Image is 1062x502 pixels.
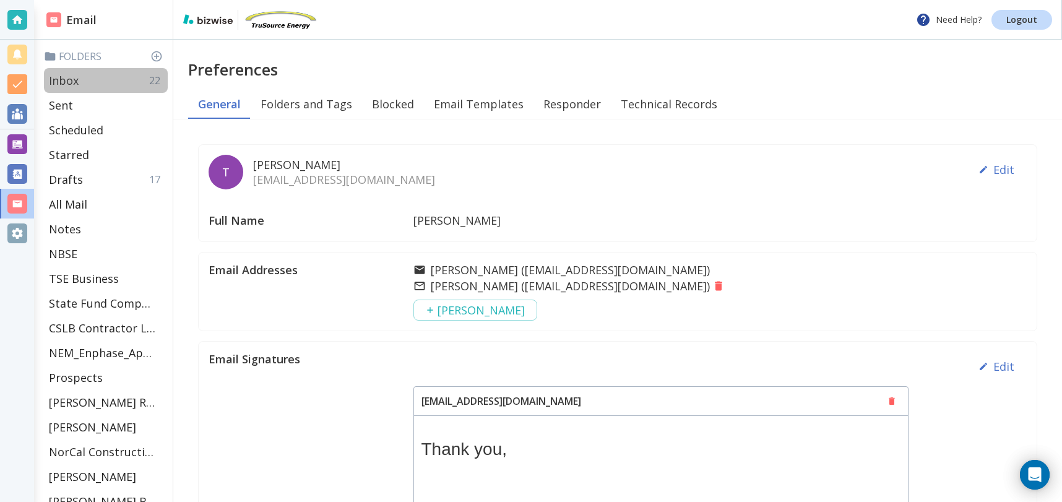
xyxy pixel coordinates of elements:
button: General [188,89,251,119]
div: Scheduled [44,118,168,142]
div: [PERSON_NAME] Residence [44,390,168,415]
div: NBSE [44,241,168,266]
div: Open Intercom Messenger [1020,460,1050,490]
p: [PERSON_NAME] [49,469,136,484]
img: bizwise [183,14,233,24]
div: Inbox22 [44,68,168,93]
div: NorCal Construction [44,439,168,464]
button: Email Templates [424,89,533,119]
div: [PERSON_NAME] [44,464,168,489]
h2: Preferences [188,59,1062,79]
p: State Fund Compensation [49,296,155,311]
p: [PERSON_NAME] [49,420,136,435]
p: [PERSON_NAME] ( [EMAIL_ADDRESS][DOMAIN_NAME] ) [431,279,710,293]
p: Email Addresses [209,262,413,277]
p: Inbox [49,73,79,88]
p: 17 [149,173,165,186]
p: [PERSON_NAME] ( [EMAIL_ADDRESS][DOMAIN_NAME] ) [431,262,710,277]
p: Logout [1006,15,1037,24]
p: CSLB Contractor License [49,321,155,335]
p: T [222,165,230,180]
div: [PERSON_NAME] [44,415,168,439]
p: [PERSON_NAME] Residence [49,395,155,410]
div: CSLB Contractor License [44,316,168,340]
img: TruSource Energy, Inc. [243,10,317,30]
button: Blocked [362,89,424,119]
p: 22 [149,74,165,87]
img: DashboardSidebarEmail.svg [46,12,61,27]
p: [PERSON_NAME] [253,157,435,172]
div: TSE Business [44,266,168,291]
div: NEM_Enphase_Applications [44,340,168,365]
p: Prospects [49,370,103,385]
button: Edit [973,352,1019,381]
button: [PERSON_NAME] [413,300,537,321]
p: Folders [44,50,168,63]
button: Responder [533,89,611,119]
div: State Fund Compensation [44,291,168,316]
p: Starred [49,147,89,162]
button: Technical Records [611,89,727,119]
div: All Mail [44,192,168,217]
p: Drafts [49,172,83,187]
p: TSE Business [49,271,119,286]
button: Folders and Tags [251,89,362,119]
p: [EMAIL_ADDRESS][DOMAIN_NAME] [253,172,435,187]
div: Prospects [44,365,168,390]
button: Edit [973,155,1019,184]
p: All Mail [49,197,87,212]
div: Sent [44,93,168,118]
p: Edit [993,162,1014,177]
p: [EMAIL_ADDRESS][DOMAIN_NAME] [414,387,589,415]
p: [PERSON_NAME] [413,209,501,232]
p: Notes [49,222,81,236]
p: Email Signatures [209,352,413,366]
p: NorCal Construction [49,444,155,459]
div: Notes [44,217,168,241]
a: Logout [991,10,1052,30]
p: Edit [993,359,1014,374]
p: NEM_Enphase_Applications [49,345,155,360]
p: Sent [49,98,73,113]
p: Full Name [209,209,413,232]
div: Starred [44,142,168,167]
p: Need Help? [916,12,982,27]
p: NBSE [49,246,77,261]
div: Drafts17 [44,167,168,192]
h2: Email [46,12,97,28]
p: Scheduled [49,123,103,137]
